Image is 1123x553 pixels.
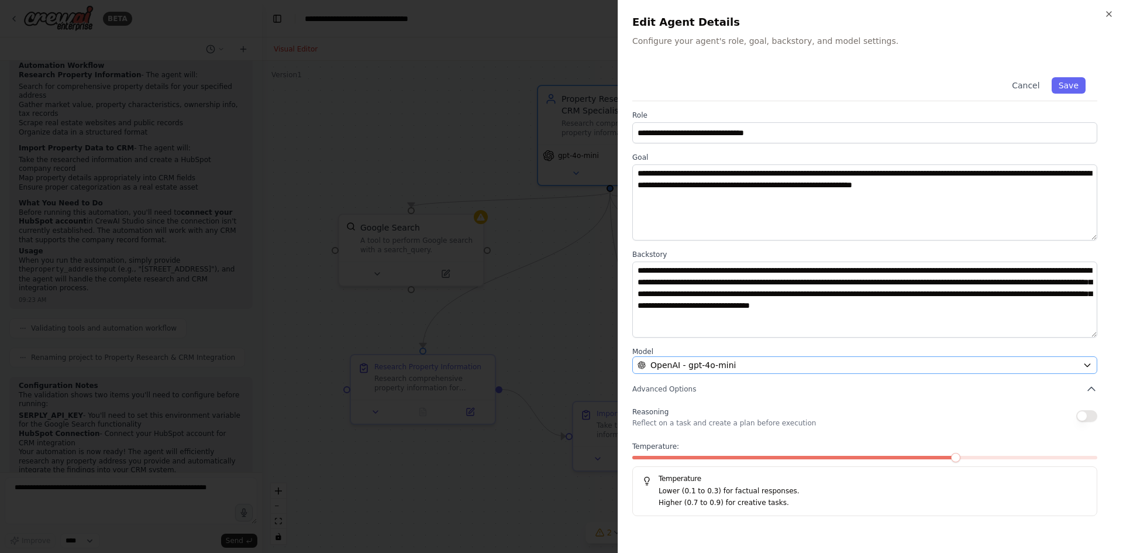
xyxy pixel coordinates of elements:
span: Reasoning [632,408,669,416]
span: OpenAI - gpt-4o-mini [650,359,736,371]
label: Goal [632,153,1097,162]
label: Backstory [632,250,1097,259]
button: Save [1052,77,1086,94]
button: OpenAI - gpt-4o-mini [632,356,1097,374]
p: Higher (0.7 to 0.9) for creative tasks. [659,497,1087,509]
span: Advanced Options [632,384,696,394]
p: Reflect on a task and create a plan before execution [632,418,816,428]
h2: Edit Agent Details [632,14,1109,30]
button: Cancel [1005,77,1046,94]
p: Configure your agent's role, goal, backstory, and model settings. [632,35,1109,47]
label: Role [632,111,1097,120]
button: Advanced Options [632,383,1097,395]
h5: Temperature [642,474,1087,483]
span: Temperature: [632,442,679,451]
p: Lower (0.1 to 0.3) for factual responses. [659,486,1087,497]
label: Model [632,347,1097,356]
